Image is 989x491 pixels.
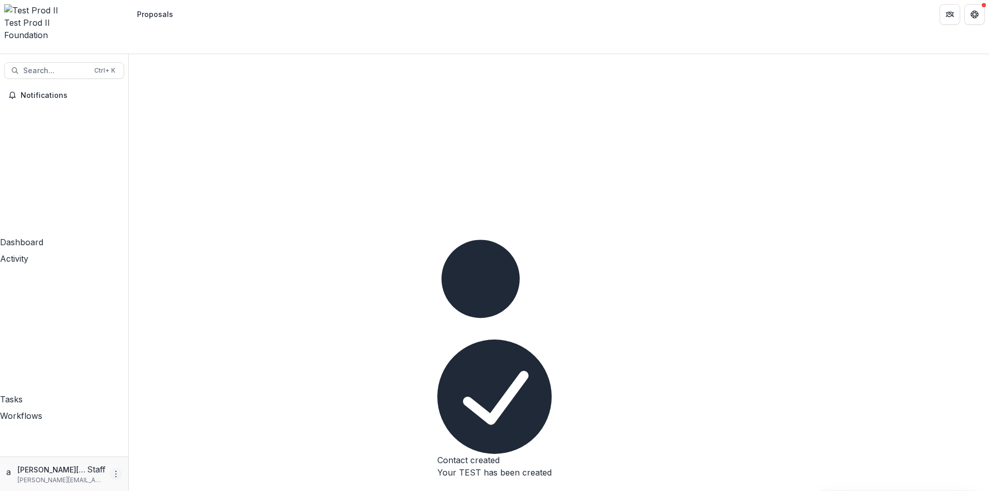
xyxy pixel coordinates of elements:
nav: breadcrumb [133,7,177,22]
span: Search... [23,66,88,75]
span: Notifications [21,91,120,100]
div: Test Prod II [4,16,125,29]
p: [PERSON_NAME][EMAIL_ADDRESS][DOMAIN_NAME] [18,464,87,475]
p: [PERSON_NAME][EMAIL_ADDRESS][DOMAIN_NAME] [18,476,106,485]
button: Partners [940,4,960,25]
img: Test Prod II [4,4,125,16]
button: Search... [4,62,124,79]
div: Ctrl + K [92,65,117,76]
button: More [110,468,122,480]
div: Proposals [137,9,173,20]
p: Staff [87,463,106,476]
span: Foundation [4,30,48,40]
div: anveet@trytemelio.com [6,466,13,478]
button: Get Help [964,4,985,25]
button: Notifications [4,87,124,104]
